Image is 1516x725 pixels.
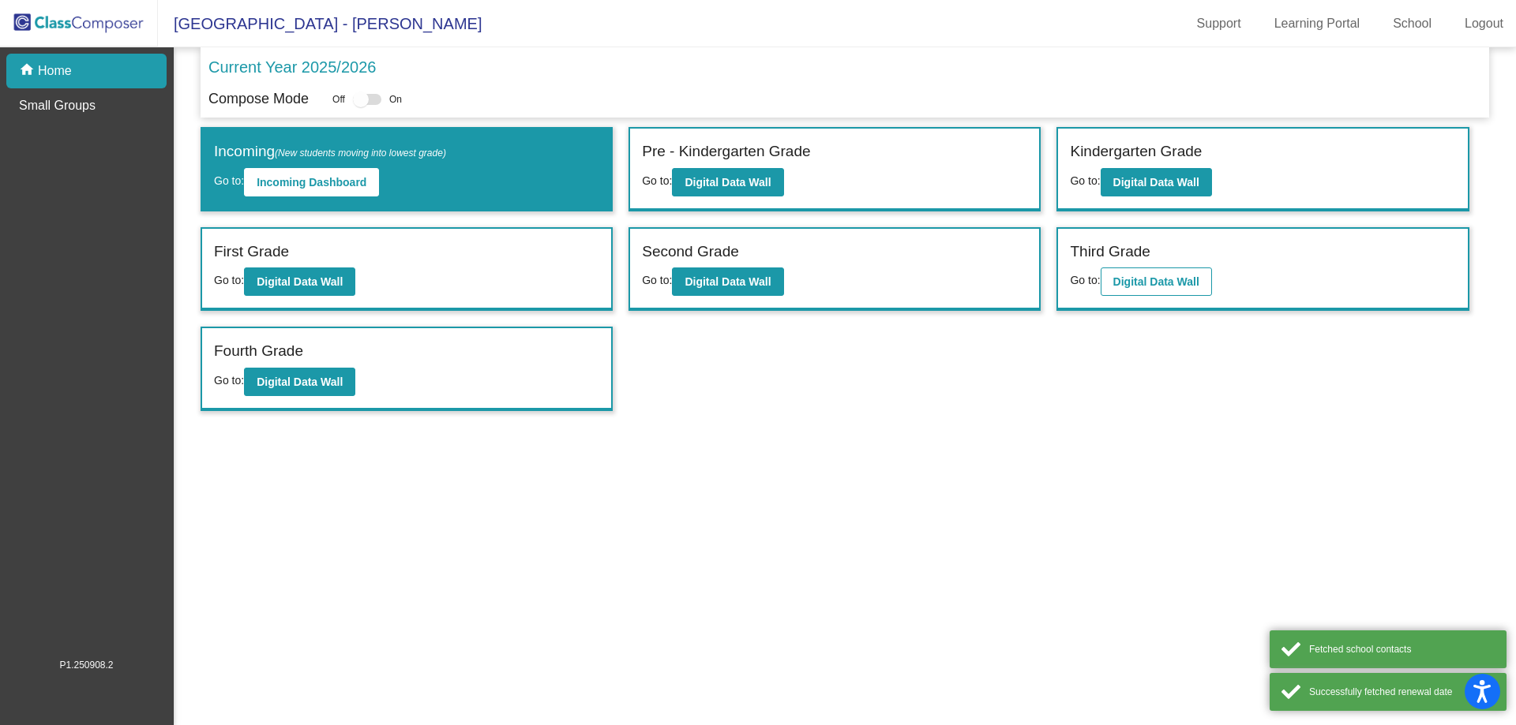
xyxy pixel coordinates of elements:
[214,374,244,387] span: Go to:
[214,241,289,263] label: First Grade
[244,368,355,396] button: Digital Data Wall
[642,241,739,263] label: Second Grade
[685,275,771,288] b: Digital Data Wall
[244,168,379,196] button: Incoming Dashboard
[214,274,244,286] span: Go to:
[244,267,355,296] button: Digital Data Wall
[389,92,402,107] span: On
[642,174,672,187] span: Go to:
[1309,642,1495,656] div: Fetched school contacts
[1184,11,1254,36] a: Support
[214,140,446,163] label: Incoming
[1113,275,1199,288] b: Digital Data Wall
[1101,267,1212,296] button: Digital Data Wall
[208,55,376,79] p: Current Year 2025/2026
[672,267,783,296] button: Digital Data Wall
[214,174,244,187] span: Go to:
[642,274,672,286] span: Go to:
[1380,11,1444,36] a: School
[275,148,446,159] span: (New students moving into lowest grade)
[1262,11,1373,36] a: Learning Portal
[158,11,482,36] span: [GEOGRAPHIC_DATA] - [PERSON_NAME]
[332,92,345,107] span: Off
[685,176,771,189] b: Digital Data Wall
[19,62,38,80] mat-icon: home
[1070,174,1100,187] span: Go to:
[19,96,96,115] p: Small Groups
[257,176,366,189] b: Incoming Dashboard
[1070,140,1202,163] label: Kindergarten Grade
[1070,274,1100,286] span: Go to:
[1309,685,1495,699] div: Successfully fetched renewal date
[1452,11,1516,36] a: Logout
[1113,176,1199,189] b: Digital Data Wall
[672,168,783,196] button: Digital Data Wall
[642,140,810,163] label: Pre - Kindergarten Grade
[38,62,72,80] p: Home
[208,88,309,110] p: Compose Mode
[257,376,343,388] b: Digital Data Wall
[214,340,303,363] label: Fourth Grade
[1070,241,1150,263] label: Third Grade
[1101,168,1212,196] button: Digital Data Wall
[257,275,343,288] b: Digital Data Wall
